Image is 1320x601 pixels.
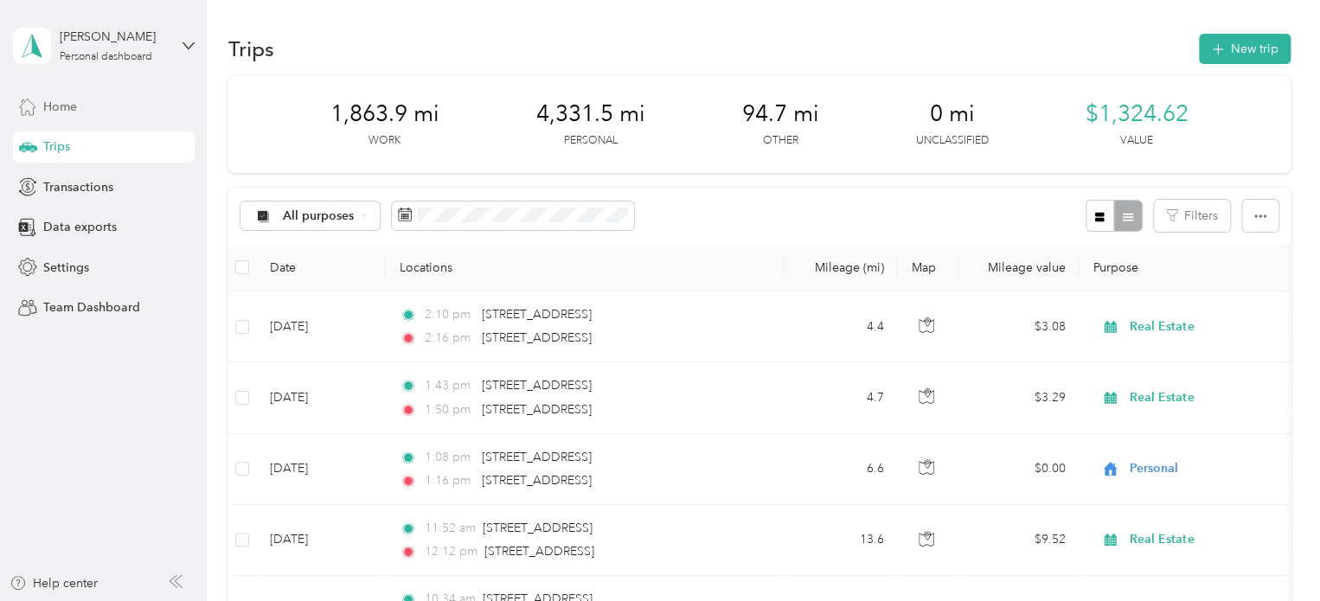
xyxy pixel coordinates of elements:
[1130,317,1288,336] span: Real Estate
[763,133,798,149] p: Other
[484,544,594,559] span: [STREET_ADDRESS]
[424,471,473,490] span: 1:16 pm
[958,291,1080,362] td: $3.08
[784,505,898,576] td: 13.6
[10,574,98,592] button: Help center
[256,505,386,576] td: [DATE]
[256,362,386,433] td: [DATE]
[482,402,592,417] span: [STREET_ADDRESS]
[1130,388,1288,407] span: Real Estate
[1199,34,1291,64] button: New trip
[424,376,473,395] span: 1:43 pm
[564,133,618,149] p: Personal
[742,100,819,128] span: 94.7 mi
[958,434,1080,505] td: $0.00
[43,218,117,236] span: Data exports
[536,100,645,128] span: 4,331.5 mi
[784,291,898,362] td: 4.4
[283,210,355,222] span: All purposes
[1154,200,1230,232] button: Filters
[482,473,592,488] span: [STREET_ADDRESS]
[386,244,784,291] th: Locations
[424,542,477,561] span: 12:12 pm
[43,178,113,196] span: Transactions
[930,100,975,128] span: 0 mi
[1120,133,1153,149] p: Value
[784,362,898,433] td: 4.7
[784,434,898,505] td: 6.6
[482,307,592,322] span: [STREET_ADDRESS]
[958,362,1080,433] td: $3.29
[1130,530,1288,549] span: Real Estate
[43,98,77,116] span: Home
[1223,504,1320,601] iframe: Everlance-gr Chat Button Frame
[256,244,386,291] th: Date
[483,521,593,535] span: [STREET_ADDRESS]
[482,378,592,393] span: [STREET_ADDRESS]
[424,305,473,324] span: 2:10 pm
[368,133,400,149] p: Work
[228,40,274,58] h1: Trips
[916,133,989,149] p: Unclassified
[43,298,140,316] span: Team Dashboard
[784,244,898,291] th: Mileage (mi)
[958,244,1080,291] th: Mileage value
[43,259,89,277] span: Settings
[482,330,592,345] span: [STREET_ADDRESS]
[256,291,386,362] td: [DATE]
[424,329,473,348] span: 2:16 pm
[898,244,958,291] th: Map
[424,448,473,467] span: 1:08 pm
[1086,100,1189,128] span: $1,324.62
[1130,459,1288,478] span: Personal
[330,100,439,128] span: 1,863.9 mi
[43,137,70,156] span: Trips
[60,52,152,62] div: Personal dashboard
[424,400,473,419] span: 1:50 pm
[424,519,475,538] span: 11:52 am
[958,505,1080,576] td: $9.52
[60,28,168,46] div: [PERSON_NAME]
[256,434,386,505] td: [DATE]
[482,450,592,464] span: [STREET_ADDRESS]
